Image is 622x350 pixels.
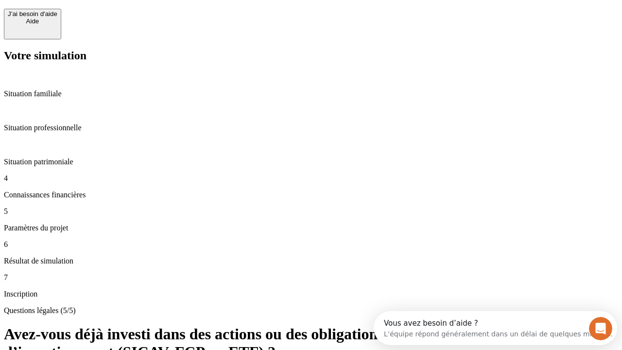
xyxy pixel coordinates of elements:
[4,157,618,166] p: Situation patrimoniale
[4,89,618,98] p: Situation familiale
[8,10,57,17] div: J’ai besoin d'aide
[4,49,618,62] h2: Votre simulation
[4,174,618,183] p: 4
[4,207,618,216] p: 5
[4,240,618,249] p: 6
[4,273,618,282] p: 7
[4,306,618,315] p: Questions légales (5/5)
[4,9,61,39] button: J’ai besoin d'aideAide
[4,224,618,232] p: Paramètres du projet
[4,4,268,31] div: Ouvrir le Messenger Intercom
[4,290,618,298] p: Inscription
[10,16,239,26] div: L’équipe répond généralement dans un délai de quelques minutes.
[10,8,239,16] div: Vous avez besoin d’aide ?
[8,17,57,25] div: Aide
[374,311,617,345] iframe: Intercom live chat discovery launcher
[4,123,618,132] p: Situation professionnelle
[589,317,612,340] iframe: Intercom live chat
[4,191,618,199] p: Connaissances financières
[4,257,618,265] p: Résultat de simulation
